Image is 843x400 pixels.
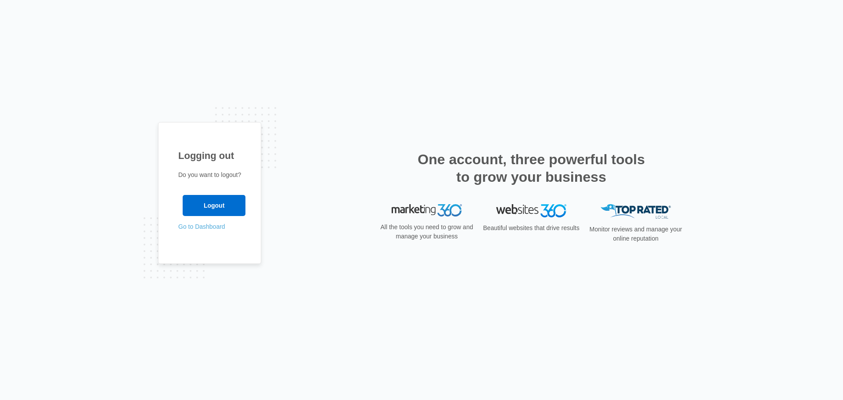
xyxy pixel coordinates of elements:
[392,204,462,216] img: Marketing 360
[378,223,476,241] p: All the tools you need to grow and manage your business
[178,223,225,230] a: Go to Dashboard
[178,170,241,180] p: Do you want to logout?
[178,148,241,163] h1: Logging out
[183,195,245,216] input: Logout
[601,204,671,219] img: Top Rated Local
[496,204,566,217] img: Websites 360
[415,151,648,186] h2: One account, three powerful tools to grow your business
[587,225,685,243] p: Monitor reviews and manage your online reputation
[482,223,580,233] p: Beautiful websites that drive results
